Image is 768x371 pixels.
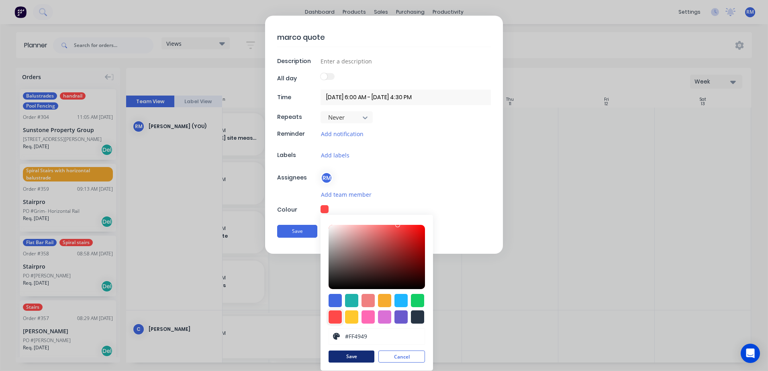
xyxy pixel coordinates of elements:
[321,151,350,160] button: Add labels
[277,74,319,83] div: All day
[329,310,342,324] div: #ff4949
[394,294,408,307] div: #1fb6ff
[277,225,317,238] button: Save
[321,55,491,67] input: Enter a description
[362,310,375,324] div: #ff69b4
[321,190,372,199] button: Add team member
[411,310,424,324] div: #273444
[329,294,342,307] div: #4169e1
[329,351,374,363] button: Save
[345,310,358,324] div: #ffc82c
[378,351,425,363] button: Cancel
[321,129,364,139] button: Add notification
[277,28,491,47] textarea: marco quote
[321,172,333,184] div: RM
[277,173,319,182] div: Assignees
[277,57,319,65] div: Description
[411,294,424,307] div: #13ce66
[277,151,319,159] div: Labels
[277,130,319,138] div: Reminder
[394,310,408,324] div: #6a5acd
[277,93,319,102] div: Time
[345,294,358,307] div: #20b2aa
[378,310,391,324] div: #da70d6
[741,344,760,363] div: Open Intercom Messenger
[362,294,375,307] div: #f08080
[277,113,319,121] div: Repeats
[378,294,391,307] div: #f6ab2f
[277,206,319,214] div: Colour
